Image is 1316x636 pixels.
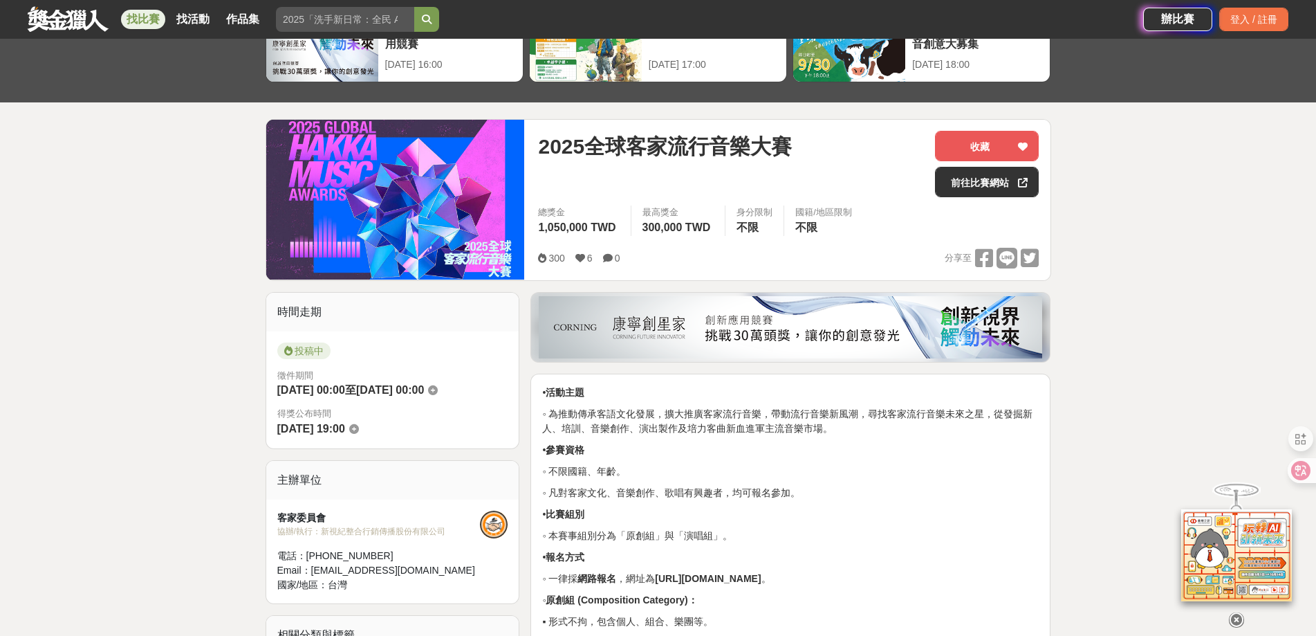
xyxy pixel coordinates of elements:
p: ◦ [542,593,1039,608]
img: d2146d9a-e6f6-4337-9592-8cefde37ba6b.png [1181,509,1292,601]
a: 作品集 [221,10,265,29]
span: [DATE] 00:00 [277,384,345,396]
div: [DATE] 18:00 [912,57,1043,72]
p: • [542,507,1039,522]
span: 不限 [795,221,817,233]
span: 0 [615,253,620,264]
strong: 原創組 (Composition Category)： [546,594,697,606]
button: 收藏 [935,131,1039,161]
strong: [URL][DOMAIN_NAME] [655,573,761,584]
span: 投稿中 [277,343,331,359]
div: 登入 / 註冊 [1219,8,1288,31]
a: 找活動 [171,10,215,29]
a: 辦比賽 [1143,8,1212,31]
p: ◦ 一律採 ，網址為 。 [542,572,1039,586]
p: • [542,385,1039,400]
a: 翻玩臺味好乳力-全國短影音創意大募集[DATE] 18:00 [793,12,1050,82]
span: [DATE] 19:00 [277,423,345,435]
div: 客家委員會 [277,511,481,525]
span: 國家/地區： [277,579,328,590]
div: 時間走期 [266,293,519,331]
p: ◦ 本賽事組別分為「原創組」與「演唱組」。 [542,529,1039,543]
p: ◦ 不限國籍、年齡。 [542,464,1039,479]
div: 協辦/執行： 新視紀整合行銷傳播股份有限公司 [277,525,481,538]
span: 300,000 TWD [642,221,711,233]
span: 得獎公布時間 [277,407,508,421]
img: be6ed63e-7b41-4cb8-917a-a53bd949b1b4.png [539,296,1042,358]
input: 2025「洗手新日常：全民 ALL IN」洗手歌全台徵選 [276,7,414,32]
span: 6 [587,253,593,264]
div: 主辦單位 [266,461,519,500]
strong: 參賽資格 [546,444,584,455]
span: 徵件期間 [277,370,313,381]
p: ◦ 凡對客家文化、音樂創作、歌唱有興趣者，均可報名參加。 [542,486,1039,500]
div: 電話： [PHONE_NUMBER] [277,549,481,563]
a: 前往比賽網站 [935,167,1039,197]
div: [DATE] 17:00 [649,57,779,72]
span: 總獎金 [538,206,619,219]
span: 300 [548,253,564,264]
span: 分享至 [945,248,972,269]
strong: 網路報名 [577,573,616,584]
strong: 報名方式 [546,552,584,563]
p: ◦ 為推動傳承客語文化發展，擴大推廣客家流行音樂，帶動流行音樂新風潮，尋找客家流行音樂未來之星，從發掘新人、培訓、音樂創作、演出製作及培力客曲新血進軍主流音樂市場。 [542,407,1039,436]
div: 身分限制 [736,206,772,219]
img: Cover Image [266,120,525,280]
div: [DATE] 16:00 [385,57,516,72]
strong: 活動主題 [546,387,584,398]
span: 1,050,000 TWD [538,221,615,233]
a: 2025 康寧創星家 - 創新應用競賽[DATE] 16:00 [266,12,523,82]
span: 台灣 [328,579,347,590]
p: ▪ 形式不拘，包含個人、組合、樂團等。 [542,615,1039,629]
span: [DATE] 00:00 [356,384,424,396]
a: 找比賽 [121,10,165,29]
p: • [542,550,1039,565]
strong: 比賽組別 [546,509,584,520]
span: 2025全球客家流行音樂大賽 [538,131,792,162]
span: 至 [345,384,356,396]
span: 最高獎金 [642,206,714,219]
div: 國籍/地區限制 [795,206,852,219]
a: 2025國泰卓越獎助計畫[DATE] 17:00 [529,12,787,82]
p: • [542,443,1039,457]
span: 不限 [736,221,759,233]
div: Email： [EMAIL_ADDRESS][DOMAIN_NAME] [277,563,481,578]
